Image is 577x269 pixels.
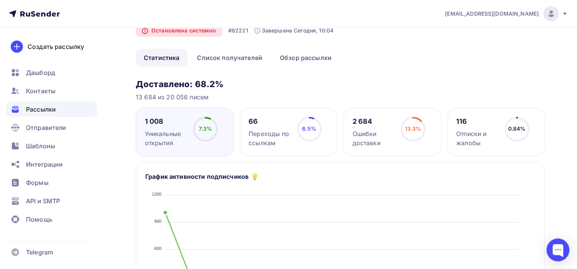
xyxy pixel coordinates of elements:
[145,117,187,126] div: 1 008
[6,102,97,117] a: Рассылки
[6,83,97,99] a: Контакты
[249,117,290,126] div: 66
[154,246,161,251] tspan: 600
[152,192,161,196] tspan: 1200
[136,49,187,66] a: Статистика
[136,79,545,89] h3: Доставлено: 68.2%
[445,10,539,18] span: [EMAIL_ADDRESS][DOMAIN_NAME]
[26,123,67,132] span: Отправители
[6,175,97,190] a: Формы
[26,178,49,187] span: Формы
[456,117,498,126] div: 116
[199,125,212,132] span: 7.3%
[26,248,53,257] span: Telegram
[136,24,222,37] div: Остановлена системно
[145,129,187,147] div: Уникальные открытия
[26,215,52,224] span: Помощь
[26,141,55,151] span: Шаблоны
[228,27,248,34] div: #62221
[508,125,526,132] span: 0.84%
[189,49,270,66] a: Список получателей
[26,68,55,77] span: Дашборд
[254,27,333,34] div: Завершена Сегодня, 10:04
[26,160,63,169] span: Интеграции
[405,125,421,132] span: 13.3%
[249,129,290,147] div: Переходы по ссылкам
[26,196,60,206] span: API и SMTP
[302,125,316,132] span: 6.5%
[28,42,84,51] div: Создать рассылку
[353,129,394,147] div: Ошибки доставки
[6,120,97,135] a: Отправители
[26,105,56,114] span: Рассылки
[445,6,568,21] a: [EMAIL_ADDRESS][DOMAIN_NAME]
[456,129,498,147] div: Отписки и жалобы
[353,117,394,126] div: 2 684
[26,86,55,96] span: Контакты
[145,172,249,181] h5: График активности подписчиков
[154,219,161,224] tspan: 900
[6,138,97,154] a: Шаблоны
[272,49,340,66] a: Обзор рассылки
[136,92,545,102] div: 13 684 из 20 056 писем
[6,65,97,80] a: Дашборд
